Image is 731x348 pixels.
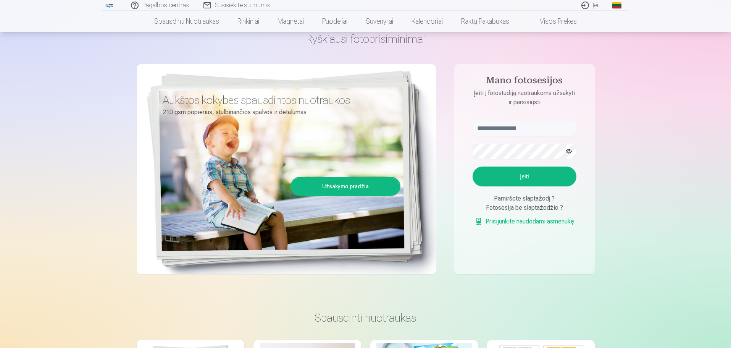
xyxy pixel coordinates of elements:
[228,11,268,32] a: Rinkiniai
[292,178,399,195] a: Užsakymo pradžia
[313,11,357,32] a: Puodeliai
[465,75,584,89] h4: Mano fotosesijos
[473,194,576,203] div: Pamiršote slaptažodį ?
[475,217,574,226] a: Prisijunkite naudodami asmenukę
[163,93,395,107] h3: Aukštos kokybės spausdintos nuotraukos
[452,11,518,32] a: Raktų pakabukas
[137,32,595,46] h1: Ryškiausi fotoprisiminimai
[105,3,114,8] img: /fa1
[518,11,586,32] a: Visos prekės
[473,203,576,212] div: Fotosesija be slaptažodžio ?
[268,11,313,32] a: Magnetai
[145,11,228,32] a: Spausdinti nuotraukas
[163,107,395,118] p: 210 gsm popierius, stulbinančios spalvos ir detalumas
[143,311,589,325] h3: Spausdinti nuotraukas
[402,11,452,32] a: Kalendoriai
[357,11,402,32] a: Suvenyrai
[465,89,584,107] p: Įeiti į fotostudiją nuotraukoms užsakyti ir parsisiųsti
[473,167,576,186] button: Įeiti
